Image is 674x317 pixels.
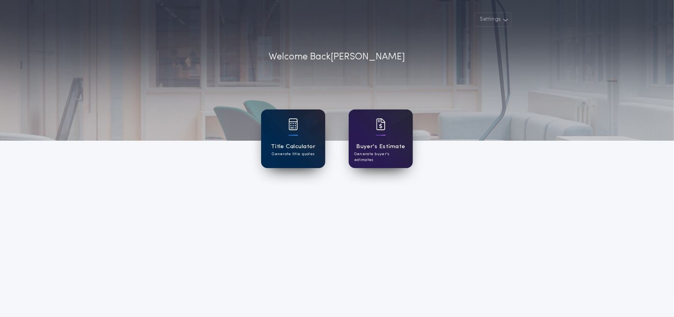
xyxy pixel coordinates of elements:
a: card iconBuyer's EstimateGenerate buyer's estimates [349,109,413,168]
p: Welcome Back [PERSON_NAME] [269,50,405,64]
img: card icon [289,118,298,130]
p: Generate title quotes [272,151,314,157]
img: card icon [376,118,385,130]
h1: Title Calculator [271,142,315,151]
button: Settings [475,13,511,27]
p: Generate buyer's estimates [354,151,407,163]
h1: Buyer's Estimate [356,142,405,151]
a: card iconTitle CalculatorGenerate title quotes [261,109,325,168]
